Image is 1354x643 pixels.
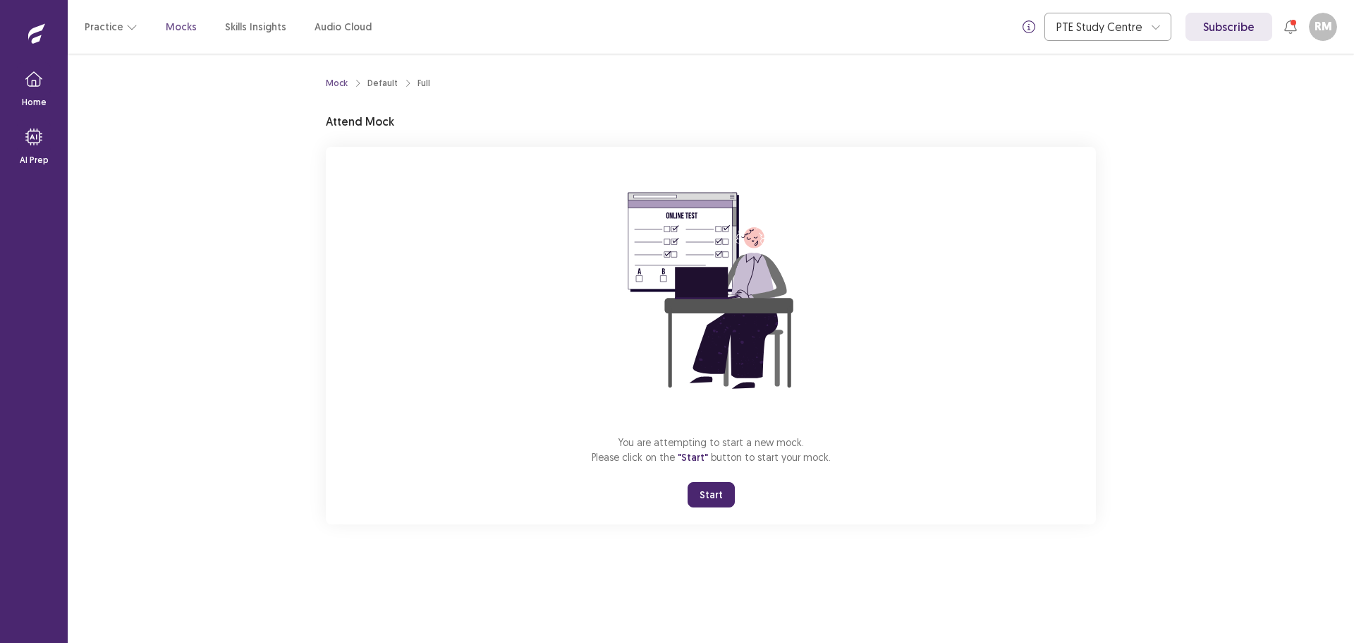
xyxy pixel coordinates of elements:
img: attend-mock [584,164,838,418]
button: info [1016,14,1042,40]
a: Audio Cloud [315,20,372,35]
p: Home [22,96,47,109]
a: Subscribe [1185,13,1272,41]
a: Mocks [166,20,197,35]
div: Default [367,77,398,90]
div: PTE Study Centre [1056,13,1144,40]
div: Full [417,77,430,90]
button: RM [1309,13,1337,41]
p: Attend Mock [326,113,394,130]
p: AI Prep [20,154,49,167]
p: You are attempting to start a new mock. Please click on the button to start your mock. [592,435,831,465]
span: "Start" [678,451,708,464]
a: Skills Insights [225,20,286,35]
nav: breadcrumb [326,77,430,90]
a: Mock [326,77,348,90]
button: Start [688,482,735,507]
button: Practice [85,14,138,40]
